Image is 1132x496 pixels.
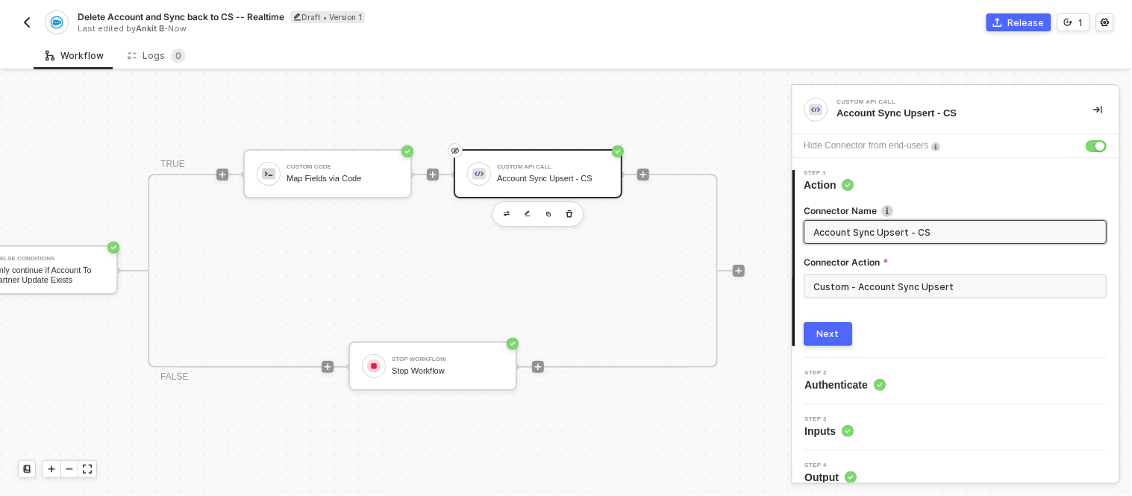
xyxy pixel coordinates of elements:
div: Step 2Authenticate [792,370,1119,392]
div: Account Sync Upsert - CS [497,174,609,183]
img: icon [472,167,486,180]
label: Connector Name [804,204,1107,217]
span: icon-play [639,170,648,179]
span: icon-minus [65,465,74,474]
span: eye-invisible [451,145,460,157]
img: copy-block [545,211,551,217]
span: icon-play [218,170,227,179]
div: Step 3Inputs [792,416,1119,439]
div: Stop Workflow [392,357,504,362]
div: Step 4Output [792,462,1119,485]
input: Enter description [814,224,1095,240]
img: icon [262,167,275,180]
label: Connector Action [804,256,1107,269]
sup: 0 [171,48,186,63]
div: TRUE [160,157,185,172]
button: back [18,13,36,31]
span: icon-play [428,170,437,179]
span: icon-play [47,465,56,474]
button: Next [804,322,853,346]
span: icon-settings [1101,18,1110,27]
div: Next [818,328,840,340]
span: icon-play [734,266,743,275]
span: icon-versioning [1064,18,1073,27]
div: Stop Workflow [392,366,504,376]
div: Release [1008,16,1045,29]
span: Inputs [805,424,854,439]
div: Custom API Call [837,99,1061,105]
div: Hide Connector from end-users [804,139,929,153]
span: icon-play [323,362,332,371]
span: Delete Account and Sync back to CS -- Realtime [78,10,284,23]
div: Logs [128,48,186,63]
button: copy-block [540,205,557,223]
img: integration-icon [810,103,823,116]
span: Step 3 [805,416,854,422]
div: Custom API Call [497,164,609,170]
img: edit-cred [525,210,531,217]
button: edit-cred [498,205,516,223]
span: icon-success-page [507,338,519,350]
img: icon-info [932,142,941,151]
input: Connector Action [804,274,1107,298]
img: back [21,16,33,28]
span: Step 4 [805,462,857,468]
div: Last edited by - Now [78,23,565,34]
span: icon-success-page [612,145,624,157]
span: Step 2 [805,370,886,376]
span: Authenticate [805,377,886,392]
span: Output [805,470,857,485]
button: edit-cred [519,205,537,223]
span: icon-success-page [401,145,413,157]
img: icon-info [882,205,894,217]
span: icon-collapse-right [1094,105,1103,114]
span: icon-play [534,362,542,371]
div: Workflow [46,50,104,62]
img: icon [367,360,381,373]
div: Map Fields via Code [287,174,398,183]
div: Custom Code [287,164,398,170]
span: icon-expand [83,465,92,474]
div: 1 [1079,16,1083,29]
div: Draft • Version 1 [290,11,365,23]
img: edit-cred [504,211,510,216]
button: 1 [1057,13,1090,31]
button: Release [986,13,1051,31]
span: Action [804,178,854,192]
span: Ankit B [136,23,164,34]
div: Step 1Action Connector Nameicon-infoConnector ActionNext [792,170,1119,346]
span: icon-commerce [993,18,1002,27]
span: icon-edit [293,13,301,21]
div: FALSE [160,370,188,384]
span: Step 1 [804,170,854,176]
span: icon-success-page [107,242,119,254]
div: Account Sync Upsert - CS [837,107,1070,120]
img: integration-icon [50,16,63,29]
